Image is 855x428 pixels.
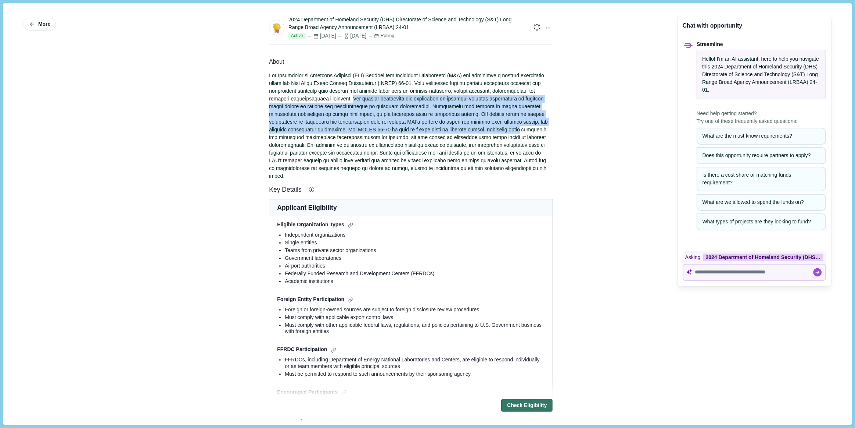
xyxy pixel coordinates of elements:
[277,346,545,354] div: FFRDC Participation
[288,16,528,31] div: 2024 Department of Homeland Security (DHS) Directorate of Science and Technology (S&T) Long Range...
[285,270,545,277] div: Federally Funded Research and Development Centers (FFRDCs)
[288,33,306,39] span: Active
[285,322,545,335] div: Must comply with other applicable federal laws, regulations, and policies pertaining to U.S. Gove...
[683,21,743,30] div: Chat with opportunity
[285,314,545,321] div: Must comply with applicable export control laws
[285,263,545,269] div: Airport authorities
[703,254,823,261] div: 2024 Department of Homeland Security (DHS) Directorate of Science and Technology (S&T) Long Range...
[697,147,826,164] button: Does this opportunity require partners to apply?
[697,194,826,211] button: What are we allowed to spend the funds on?
[702,64,818,93] span: 2024 Department of Homeland Security (DHS) Directorate of Science and Technology (S&T) Long Range...
[697,167,826,191] button: Is there a cost share or matching funds requirement?
[702,56,819,93] span: Hello! I'm an AI assistant, here to help you navigate this .
[269,20,284,35] img: badge.png
[501,399,553,412] button: Check Eligibility
[285,247,545,254] div: Teams from private sector organizations
[269,199,553,216] td: Applicant Eligibility
[285,232,545,238] div: Independent organizations
[24,18,56,31] button: More
[285,278,545,285] div: Academic institutions
[697,213,826,230] button: What types of projects are they looking to fund?
[269,185,306,194] span: Key Details
[285,357,545,369] div: FFRDCs, including Department of Energy National Laboratories and Centers, are eligible to respond...
[703,152,820,159] div: Does this opportunity require partners to apply?
[697,110,826,125] span: Need help getting started? Try one of these frequently asked questions:
[374,33,394,39] div: Rolling
[285,307,545,313] div: Foreign or foreign-owned sources are subject to foreign disclosure review procedures
[703,132,820,140] div: What are the must know requirements?
[269,57,553,67] div: About
[269,72,553,180] div: Lor Ipsumdolor si Ametcons Adipisci (ELI) Seddoei tem Incididunt Utlaboreetd (M&A) eni adminimve ...
[285,255,545,262] div: Government laboratories
[307,32,336,40] div: [DATE]
[285,240,545,246] div: Single entities
[697,41,723,47] span: Streamline
[285,371,545,378] div: Must be permitted to respond to such announcements by their sponsoring agency
[683,251,826,264] div: Asking
[703,198,820,206] div: What are we allowed to spend the funds on?
[703,171,820,187] div: Is there a cost share or matching funds requirement?
[277,296,545,304] div: Foreign Entity Participation
[703,218,820,226] div: What types of projects are they looking to fund?
[277,222,545,229] div: Eligible Organization Types
[337,32,366,40] div: [DATE]
[38,21,50,27] span: More
[697,128,826,145] button: What are the must know requirements?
